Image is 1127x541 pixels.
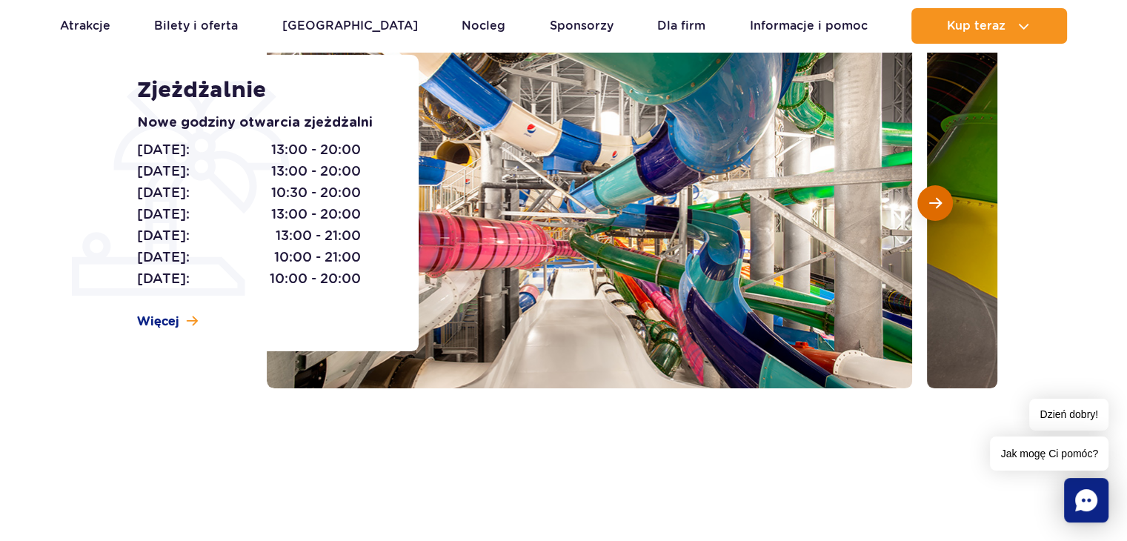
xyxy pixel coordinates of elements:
[137,161,190,182] span: [DATE]:
[137,313,179,330] span: Więcej
[271,204,361,225] span: 13:00 - 20:00
[137,77,385,104] h1: Zjeżdżalnie
[1064,478,1108,522] div: Chat
[1029,399,1108,431] span: Dzień dobry!
[282,8,418,44] a: [GEOGRAPHIC_DATA]
[137,139,190,160] span: [DATE]:
[271,139,361,160] span: 13:00 - 20:00
[154,8,238,44] a: Bilety i oferta
[137,268,190,289] span: [DATE]:
[657,8,705,44] a: Dla firm
[750,8,868,44] a: Informacje i pomoc
[917,185,953,221] button: Następny slajd
[911,8,1067,44] button: Kup teraz
[271,182,361,203] span: 10:30 - 20:00
[60,8,110,44] a: Atrakcje
[276,225,361,246] span: 13:00 - 21:00
[137,113,385,133] p: Nowe godziny otwarcia zjeżdżalni
[990,437,1108,471] span: Jak mogę Ci pomóc?
[137,313,198,330] a: Więcej
[137,247,190,268] span: [DATE]:
[947,19,1005,33] span: Kup teraz
[137,204,190,225] span: [DATE]:
[462,8,505,44] a: Nocleg
[137,182,190,203] span: [DATE]:
[270,268,361,289] span: 10:00 - 20:00
[137,225,190,246] span: [DATE]:
[550,8,614,44] a: Sponsorzy
[274,247,361,268] span: 10:00 - 21:00
[271,161,361,182] span: 13:00 - 20:00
